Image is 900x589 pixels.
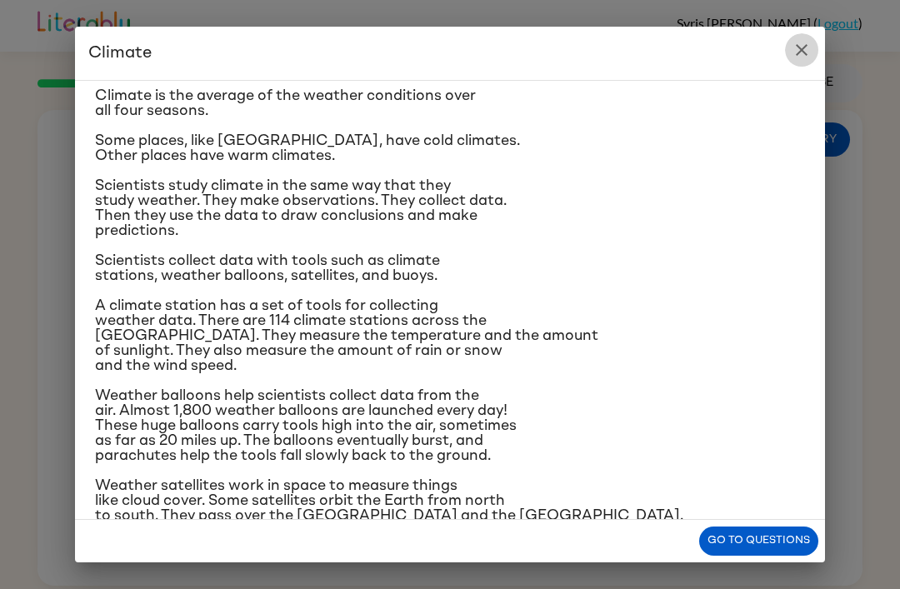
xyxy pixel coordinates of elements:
span: Weather satellites work in space to measure things like cloud cover. Some satellites orbit the Ea... [95,478,683,538]
span: Climate is the average of the weather conditions over all four seasons. [95,88,476,118]
span: Scientists collect data with tools such as climate stations, weather balloons, satellites, and bu... [95,253,440,283]
span: Some places, like [GEOGRAPHIC_DATA], have cold climates. Other places have warm climates. [95,133,520,163]
span: Scientists study climate in the same way that they study weather. They make observations. They co... [95,178,507,238]
button: Go to questions [699,527,818,556]
h2: Climate [75,27,825,80]
span: Weather balloons help scientists collect data from the air. Almost 1,800 weather balloons are lau... [95,388,517,463]
button: close [785,33,818,67]
span: A climate station has a set of tools for collecting weather data. There are 114 climate stations ... [95,298,598,373]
